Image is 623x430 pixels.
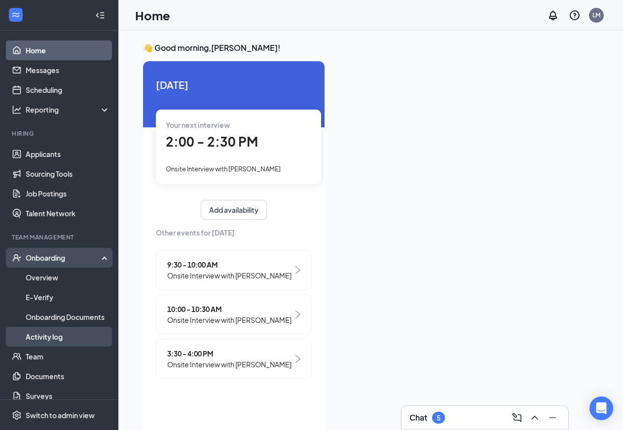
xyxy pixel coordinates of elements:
svg: ChevronUp [529,412,541,424]
a: Scheduling [26,80,110,100]
button: ChevronUp [527,410,543,426]
h3: Chat [409,412,427,423]
svg: WorkstreamLogo [11,10,21,20]
a: Activity log [26,327,110,347]
div: Team Management [12,233,108,241]
a: Job Postings [26,184,110,203]
span: Onsite Interview with [PERSON_NAME] [167,270,292,281]
div: Open Intercom Messenger [589,396,613,420]
a: Home [26,40,110,60]
span: Other events for [DATE] [156,227,312,238]
span: 2:00 - 2:30 PM [166,133,258,150]
span: 3:30 - 4:00 PM [167,348,292,359]
a: Sourcing Tools [26,164,110,184]
span: 9:30 - 10:00 AM [167,259,292,270]
a: Messages [26,60,110,80]
a: E-Verify [26,287,110,307]
button: ComposeMessage [509,410,525,426]
div: 5 [437,414,440,422]
h1: Home [135,7,170,24]
a: Onboarding Documents [26,307,110,327]
div: Onboarding [26,253,102,263]
svg: Settings [12,410,22,420]
a: Talent Network [26,203,110,223]
span: Onsite Interview with [PERSON_NAME] [167,314,292,325]
a: Surveys [26,386,110,406]
div: LM [592,11,600,19]
a: Documents [26,366,110,386]
a: Applicants [26,144,110,164]
svg: Collapse [95,10,105,20]
span: Your next interview [166,120,230,129]
a: Overview [26,268,110,287]
svg: Analysis [12,105,22,115]
svg: Notifications [547,9,559,21]
h3: 👋 Good morning, [PERSON_NAME] ! [143,42,598,53]
div: Reporting [26,105,110,115]
div: Switch to admin view [26,410,95,420]
span: Onsite Interview with [PERSON_NAME] [166,165,281,173]
a: Team [26,347,110,366]
svg: UserCheck [12,253,22,263]
div: Hiring [12,129,108,138]
span: Onsite Interview with [PERSON_NAME] [167,359,292,370]
span: 10:00 - 10:30 AM [167,304,292,314]
svg: ComposeMessage [511,412,523,424]
span: [DATE] [156,77,312,92]
svg: Minimize [547,412,558,424]
svg: QuestionInfo [569,9,581,21]
button: Minimize [545,410,560,426]
button: Add availability [201,200,267,220]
